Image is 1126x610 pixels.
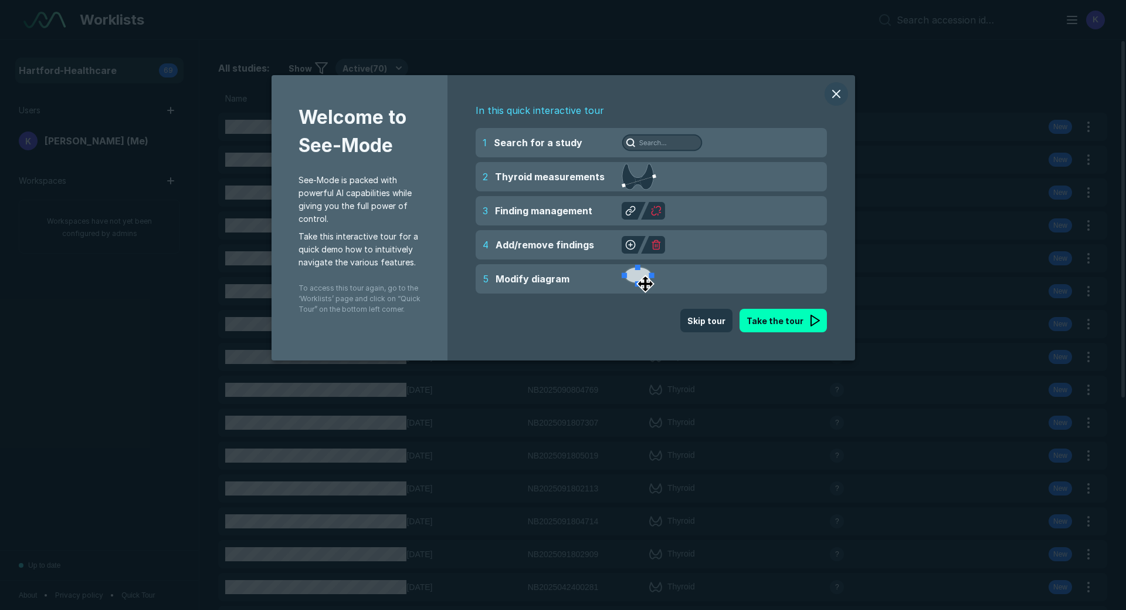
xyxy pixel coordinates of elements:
[494,136,582,150] span: Search for a study
[299,174,420,225] span: See-Mode is packed with powerful AI capabilities while giving you the full power of control.
[740,309,827,332] button: Take the tour
[495,204,592,218] span: Finding management
[476,103,827,121] span: In this quick interactive tour
[622,236,665,254] img: Add/remove findings
[496,272,569,286] span: Modify diagram
[496,238,594,252] span: Add/remove findings
[299,274,420,315] span: To access this tour again, go to the ‘Worklists’ page and click on “Quick Tour” on the bottom lef...
[299,103,420,174] span: Welcome to See-Mode
[680,309,732,332] button: Skip tour
[622,265,654,293] img: Modify diagram
[622,134,703,151] img: Search for a study
[622,202,665,220] img: Finding management
[483,272,489,286] span: 5
[495,170,605,184] span: Thyroid measurements
[299,230,420,269] span: Take this interactive tour for a quick demo how to intuitively navigate the various features.
[483,136,487,150] span: 1
[622,164,656,190] img: Thyroid measurements
[272,75,855,360] div: modal
[483,204,488,218] span: 3
[483,238,489,252] span: 4
[483,170,488,184] span: 2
